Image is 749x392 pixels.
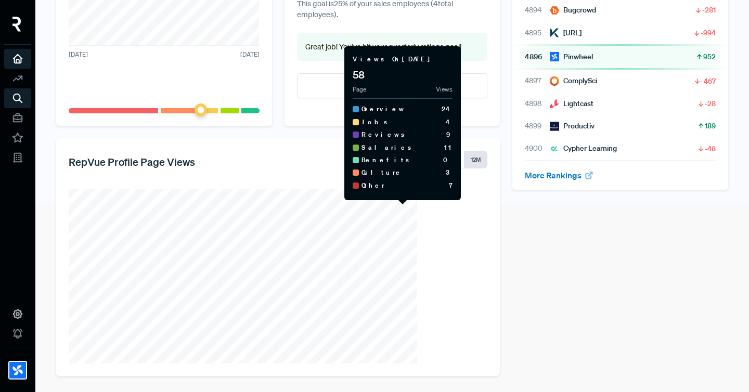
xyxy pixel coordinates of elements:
span: Views [353,55,392,63]
span: Views [436,85,453,94]
span: 4897 [525,75,550,86]
span: 9 [446,130,453,139]
span: -467 [701,76,716,86]
img: KlearNow.AI [550,28,559,37]
div: Lightcast [550,98,593,109]
span: 952 [703,51,716,62]
img: Lightcast [550,99,559,108]
div: Cypher Learning [550,143,617,154]
h5: RepVue Profile Page Views [69,155,195,168]
span: -281 [702,5,716,15]
img: Productiv [550,122,559,131]
span: Benefits [361,155,411,165]
div: ComplySci [550,75,597,86]
span: Salaries [361,143,413,152]
a: Pinwheel [4,348,31,384]
span: 4895 [525,28,550,38]
div: [URL] [550,28,582,38]
div: Pinwheel [550,51,593,62]
div: Bugcrowd [550,5,596,16]
span: [DATE] [240,50,260,59]
span: 4898 [525,98,550,109]
h5: 58 [353,68,453,81]
div: Productiv [550,121,595,132]
span: 189 [705,121,716,131]
span: On [DATE] [392,55,435,63]
a: More Rankings [525,170,593,180]
span: 3 [446,168,453,177]
span: 4900 [525,143,550,154]
span: 11 [444,143,453,152]
img: Cypher Learning [550,144,559,153]
button: Get More Ratings [297,73,488,98]
img: ComplySci [550,76,559,86]
span: 4899 [525,121,550,132]
img: Pinwheel [550,52,559,61]
span: 24 [442,104,453,114]
span: Overview [361,104,406,114]
span: Jobs [361,117,389,127]
span: 0 [443,155,453,165]
span: 4896 [525,51,550,62]
span: -48 [705,143,716,154]
img: Pinwheel [9,362,26,378]
span: 4 [446,117,453,127]
p: Great job! You've hit your quarterly ratings goal! [305,42,480,53]
img: Bugcrowd [550,6,559,15]
span: Culture [361,168,403,177]
img: RepVue [12,17,21,32]
button: 12M [464,151,487,168]
span: [DATE] [69,50,88,59]
span: -994 [701,28,716,38]
span: -28 [705,98,716,109]
span: Page [353,85,366,94]
span: 4894 [525,5,550,16]
span: 7 [449,181,453,190]
span: Reviews [361,130,406,139]
span: Other [361,181,385,190]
